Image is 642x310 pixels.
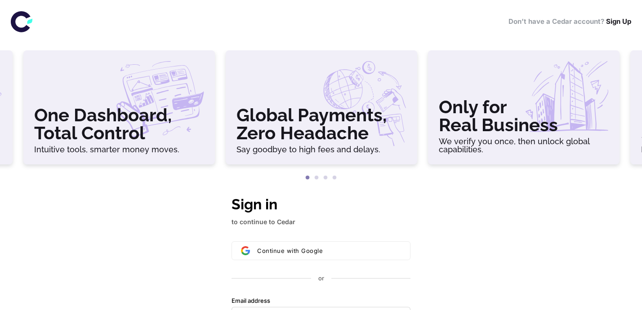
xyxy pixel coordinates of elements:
a: Sign Up [606,17,631,26]
p: or [318,275,324,283]
button: 4 [330,173,339,182]
h6: Don’t have a Cedar account? [508,17,631,27]
p: to continue to Cedar [232,217,410,227]
h6: Say goodbye to high fees and delays. [236,146,406,154]
button: 2 [312,173,321,182]
button: Sign in with GoogleContinue with Google [232,241,410,260]
h3: Only for Real Business [439,98,609,134]
h3: One Dashboard, Total Control [34,106,204,142]
h6: We verify you once, then unlock global capabilities. [439,137,609,154]
button: 3 [321,173,330,182]
img: Sign in with Google [241,246,250,255]
h3: Global Payments, Zero Headache [236,106,406,142]
button: 1 [303,173,312,182]
span: Continue with Google [257,247,323,254]
h6: Intuitive tools, smarter money moves. [34,146,204,154]
h1: Sign in [232,194,410,215]
label: Email address [232,297,270,305]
